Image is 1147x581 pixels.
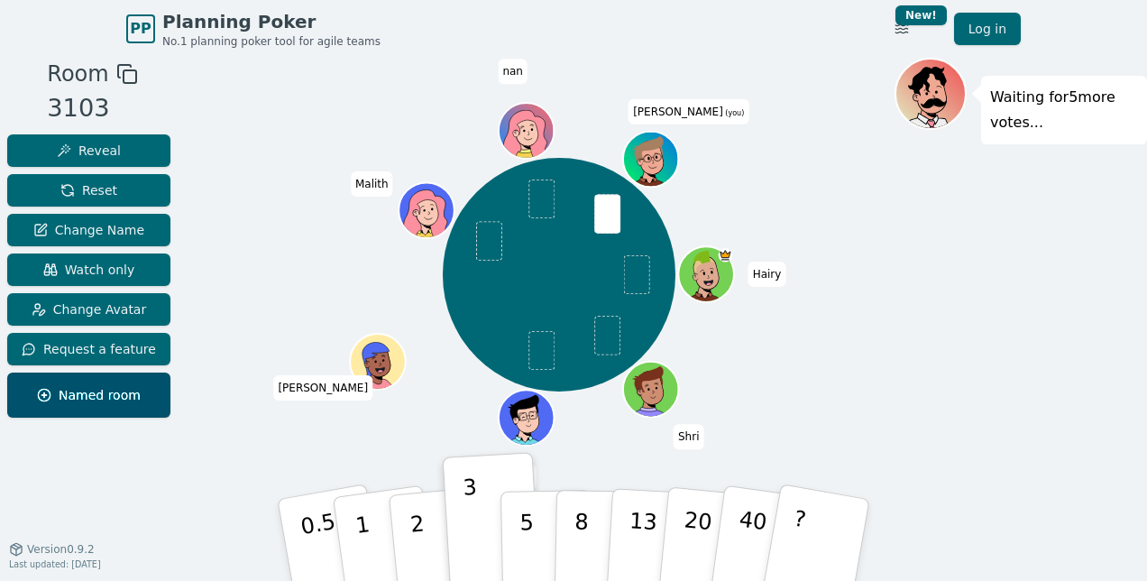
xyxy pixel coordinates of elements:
[162,9,381,34] span: Planning Poker
[748,262,786,287] span: Click to change your name
[351,171,393,197] span: Click to change your name
[9,542,95,557] button: Version0.9.2
[126,9,381,49] a: PPPlanning PokerNo.1 planning poker tool for agile teams
[674,425,704,450] span: Click to change your name
[990,85,1138,135] p: Waiting for 5 more votes...
[7,254,170,286] button: Watch only
[7,293,170,326] button: Change Avatar
[489,465,537,490] span: Click to change your name
[719,249,732,263] span: Hairy is the host
[629,99,748,124] span: Click to change your name
[47,58,108,90] span: Room
[130,18,151,40] span: PP
[273,376,372,401] span: Click to change your name
[27,542,95,557] span: Version 0.9.2
[7,373,170,418] button: Named room
[954,13,1021,45] a: Log in
[32,300,147,318] span: Change Avatar
[625,134,677,186] button: Click to change your avatar
[463,475,482,573] p: 3
[7,174,170,207] button: Reset
[162,34,381,49] span: No.1 planning poker tool for agile teams
[723,109,745,117] span: (you)
[498,60,528,85] span: Click to change your name
[885,13,918,45] button: New!
[895,5,947,25] div: New!
[7,214,170,246] button: Change Name
[37,386,141,404] span: Named room
[22,340,156,358] span: Request a feature
[7,134,170,167] button: Reveal
[9,559,101,569] span: Last updated: [DATE]
[47,90,137,127] div: 3103
[57,142,121,160] span: Reveal
[43,261,135,279] span: Watch only
[60,181,117,199] span: Reset
[7,333,170,365] button: Request a feature
[33,221,144,239] span: Change Name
